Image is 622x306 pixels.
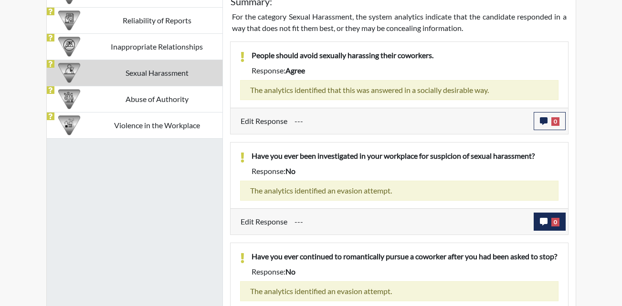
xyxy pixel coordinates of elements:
[232,11,567,34] p: For the category Sexual Harassment, the system analytics indicate that the candidate responded in...
[241,112,287,130] label: Edit Response
[252,251,559,262] p: Have you ever continued to romantically pursue a coworker after you had been asked to stop?
[534,213,566,231] button: 0
[551,117,559,126] span: 0
[252,50,559,61] p: People should avoid sexually harassing their coworkers.
[58,10,80,31] img: CATEGORY%20ICON-20.4a32fe39.png
[252,150,559,162] p: Have you ever been investigated in your workplace for suspicion of sexual harassment?
[287,213,534,231] div: Update the test taker's response, the change might impact the score
[92,33,222,60] td: Inappropriate Relationships
[92,7,222,33] td: Reliability of Reports
[92,60,222,86] td: Sexual Harassment
[285,267,295,276] span: no
[240,80,559,100] div: The analytics identified that this was answered in a socially desirable way.
[244,65,566,76] div: Response:
[58,36,80,58] img: CATEGORY%20ICON-14.139f8ef7.png
[58,62,80,84] img: CATEGORY%20ICON-23.dd685920.png
[240,281,559,301] div: The analytics identified an evasion attempt.
[534,112,566,130] button: 0
[240,181,559,201] div: The analytics identified an evasion attempt.
[58,114,80,136] img: CATEGORY%20ICON-26.eccbb84f.png
[551,218,559,226] span: 0
[244,266,566,277] div: Response:
[287,112,534,130] div: Update the test taker's response, the change might impact the score
[92,112,222,138] td: Violence in the Workplace
[58,88,80,110] img: CATEGORY%20ICON-01.94e51fac.png
[241,213,287,231] label: Edit Response
[285,166,295,175] span: no
[285,66,305,75] span: agree
[244,165,566,177] div: Response:
[92,86,222,112] td: Abuse of Authority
